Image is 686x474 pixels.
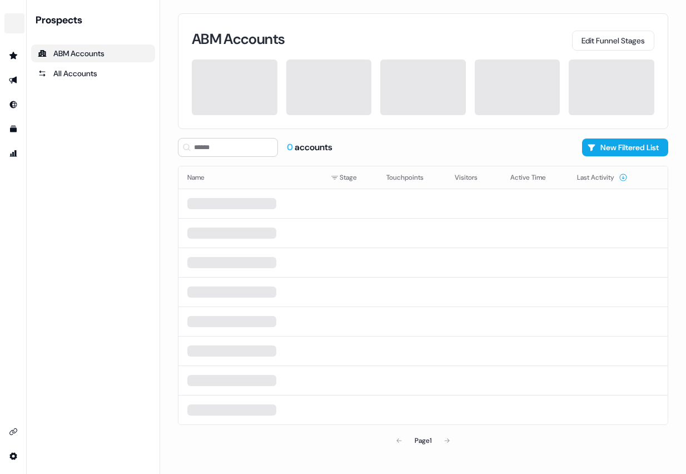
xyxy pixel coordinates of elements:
div: Prospects [36,13,155,27]
a: All accounts [31,65,155,82]
a: Go to integrations [4,423,22,441]
span: 0 [287,141,295,153]
button: Edit Funnel Stages [572,31,654,51]
th: Name [178,166,322,189]
button: Active Time [510,167,559,187]
a: Go to attribution [4,145,22,162]
a: ABM Accounts [31,45,155,62]
a: Go to prospects [4,47,22,65]
a: Go to Inbound [4,96,22,113]
a: Go to integrations [4,447,22,465]
div: Stage [331,172,369,183]
button: Last Activity [577,167,628,187]
h3: ABM Accounts [192,32,285,46]
button: Touchpoints [386,167,437,187]
div: Page 1 [415,435,431,446]
div: ABM Accounts [38,48,148,59]
div: accounts [287,141,332,154]
div: All Accounts [38,68,148,79]
button: New Filtered List [582,139,668,156]
a: Go to outbound experience [4,71,22,89]
a: Go to templates [4,120,22,138]
button: Visitors [455,167,491,187]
